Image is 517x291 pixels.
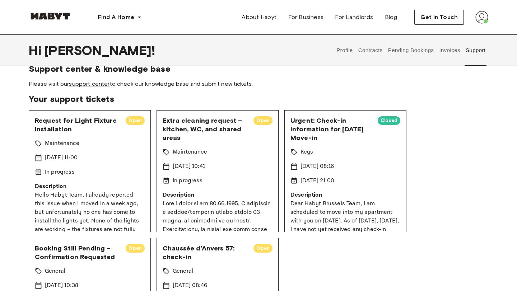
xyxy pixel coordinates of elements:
p: [DATE] 08:16 [301,162,334,171]
p: General [45,267,65,276]
p: Keys [301,148,313,156]
img: Habyt [29,13,72,20]
span: [PERSON_NAME] ! [44,43,155,58]
span: Blog [385,13,397,22]
span: Booking Still Pending – Confirmation Requested [35,244,120,261]
a: Blog [379,10,403,24]
button: Invoices [438,34,461,66]
p: In progress [45,168,75,177]
p: General [173,267,193,276]
span: Get in Touch [420,13,458,22]
button: Contracts [357,34,383,66]
span: Open [126,117,145,124]
p: [DATE] 21:00 [301,177,334,185]
p: Description [35,182,145,191]
span: Find A Home [98,13,134,22]
span: Open [253,245,273,252]
button: Profile [336,34,354,66]
span: For Landlords [335,13,373,22]
a: For Business [283,10,330,24]
span: Extra cleaning request – kitchen, WC, and shared areas [163,116,248,142]
button: Get in Touch [414,10,464,25]
span: About Habyt [242,13,276,22]
a: For Landlords [329,10,379,24]
span: Please visit our to check our knowledge base and submit new tickets. [29,80,488,88]
a: support center [69,80,110,87]
p: Maintenance [173,148,207,156]
p: Hello Habyt Team, I already reported this issue when I moved in a week ago, but unfortunately no ... [35,191,145,268]
p: [DATE] 08:46 [173,281,207,290]
img: avatar [475,11,488,24]
span: Support center & knowledge base [29,64,488,74]
p: In progress [173,177,202,185]
span: Hi [29,43,44,58]
a: About Habyt [236,10,282,24]
button: Support [465,34,486,66]
div: user profile tabs [334,34,488,66]
p: [DATE] 11:00 [45,154,78,162]
p: [DATE] 10:41 [173,162,205,171]
span: Urgent: Check-in Information for [DATE] Move-in [290,116,372,142]
span: Your support tickets [29,94,488,104]
span: Request for Light Fixture Installation [35,116,120,133]
p: [DATE] 10:38 [45,281,78,290]
span: Chaussée d’Anvers 57: check-in [163,244,248,261]
button: Pending Bookings [387,34,435,66]
p: Description [290,191,400,200]
span: Open [253,117,273,124]
button: Find A Home [92,10,147,24]
span: Closed [378,117,400,124]
span: For Business [288,13,324,22]
p: Description [163,191,273,200]
p: Maintenance [45,139,79,148]
span: Open [126,245,145,252]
